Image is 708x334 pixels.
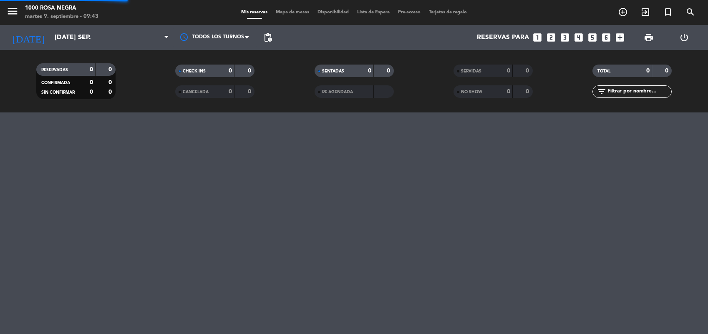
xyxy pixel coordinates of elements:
[387,68,392,74] strong: 0
[663,7,673,17] i: turned_in_not
[597,87,607,97] i: filter_list
[587,32,598,43] i: looks_5
[646,68,650,74] strong: 0
[607,87,671,96] input: Filtrar por nombre...
[368,68,371,74] strong: 0
[25,12,98,21] div: martes 9. septiembre - 09:43
[644,32,654,42] span: print
[353,10,394,15] span: Lista de Espera
[573,32,584,43] i: looks_4
[248,89,253,95] strong: 0
[667,25,702,50] div: LOG OUT
[90,67,93,72] strong: 0
[90,80,93,85] strong: 0
[6,28,50,47] i: [DATE]
[6,5,19,17] i: menu
[41,90,75,95] span: SIN CONFIRMAR
[25,4,98,12] div: 1000 Rosa Negra
[679,32,689,42] i: power_settings_new
[425,10,471,15] span: Tarjetas de regalo
[597,69,610,73] span: TOTAL
[601,32,612,43] i: looks_6
[461,90,482,94] span: NO SHOW
[108,80,113,85] strong: 0
[507,89,510,95] strong: 0
[546,32,557,43] i: looks_two
[665,68,670,74] strong: 0
[615,32,625,43] i: add_box
[272,10,313,15] span: Mapa de mesas
[263,32,273,42] span: pending_actions
[108,67,113,72] strong: 0
[477,34,529,42] span: Reservas para
[559,32,570,43] i: looks_3
[229,89,232,95] strong: 0
[108,89,113,95] strong: 0
[526,89,531,95] strong: 0
[322,90,353,94] span: RE AGENDADA
[248,68,253,74] strong: 0
[532,32,543,43] i: looks_one
[90,89,93,95] strong: 0
[322,69,344,73] span: SENTADAS
[6,5,19,20] button: menu
[41,68,68,72] span: RESERVADAS
[507,68,510,74] strong: 0
[229,68,232,74] strong: 0
[183,90,209,94] span: CANCELADA
[237,10,272,15] span: Mis reservas
[685,7,695,17] i: search
[41,81,70,85] span: CONFIRMADA
[461,69,481,73] span: SERVIDAS
[526,68,531,74] strong: 0
[394,10,425,15] span: Pre-acceso
[313,10,353,15] span: Disponibilidad
[618,7,628,17] i: add_circle_outline
[640,7,650,17] i: exit_to_app
[183,69,206,73] span: CHECK INS
[78,32,88,42] i: arrow_drop_down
